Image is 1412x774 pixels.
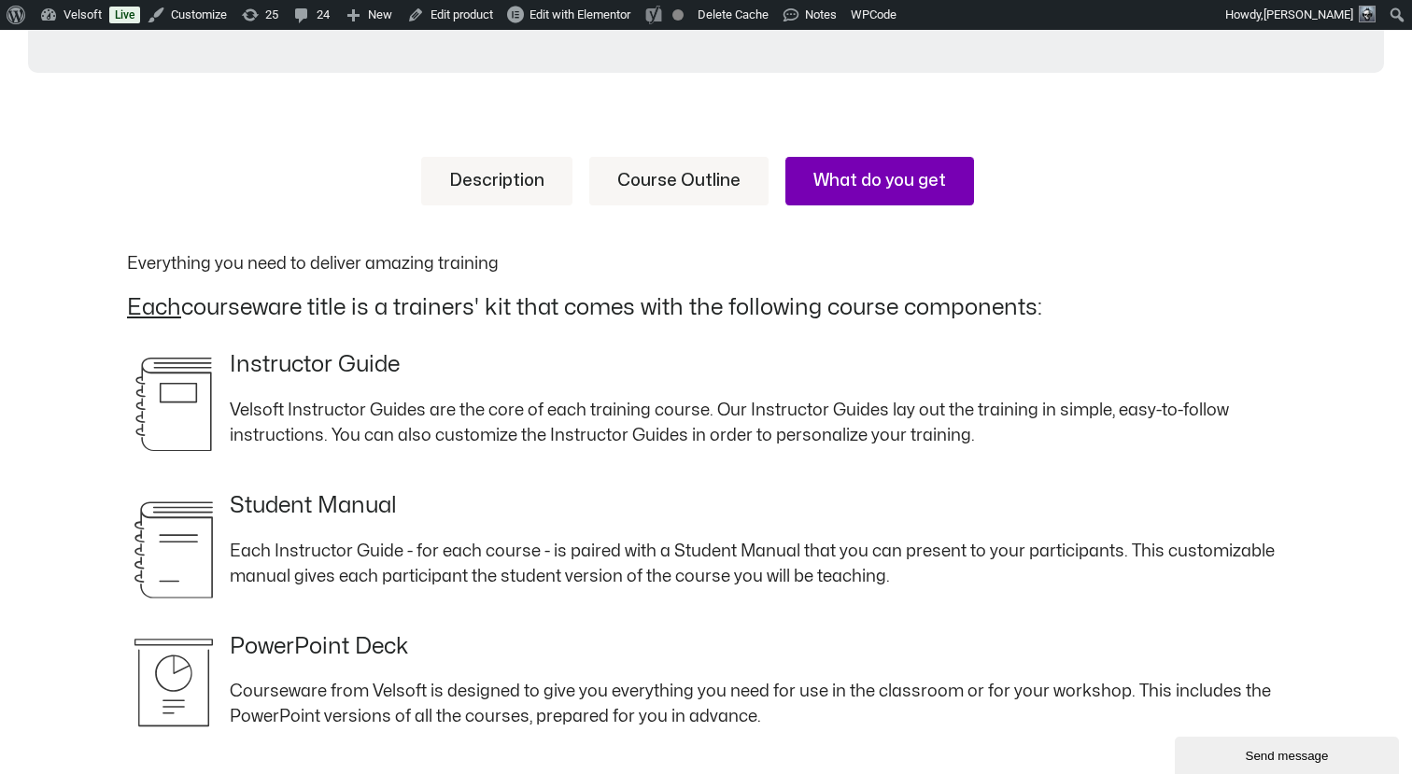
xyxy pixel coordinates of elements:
a: What do you get [785,157,974,205]
p: Courseware from Velsoft is designed to give you everything you need for use in the classroom or f... [127,679,1285,729]
a: Course Outline [589,157,769,205]
span: [PERSON_NAME] [1264,7,1353,21]
u: Each [127,297,181,318]
img: svg_powerpoint-tall.svg [127,634,220,732]
img: svg_instructor-guide.svg [127,352,220,457]
h2: courseware title is a trainers' kit that comes with the following course components: [127,293,1285,322]
span: Edit with Elementor [529,7,630,21]
h4: Instructor Guide [230,352,400,379]
a: Live [109,7,140,23]
h4: Student Manual [230,493,397,520]
p: Each Instructor Guide - for each course - is paired with a Student Manual that you can present to... [127,539,1285,589]
p: Everything you need to deliver amazing training [127,251,1285,276]
iframe: chat widget [1175,733,1403,774]
p: Velsoft Instructor Guides are the core of each training course. Our Instructor Guides lay out the... [127,398,1285,448]
img: svg_student-training-manual.svg [127,493,220,607]
h4: PowerPoint Deck [230,634,409,661]
a: Description [421,157,572,205]
div: Not available [672,9,684,21]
